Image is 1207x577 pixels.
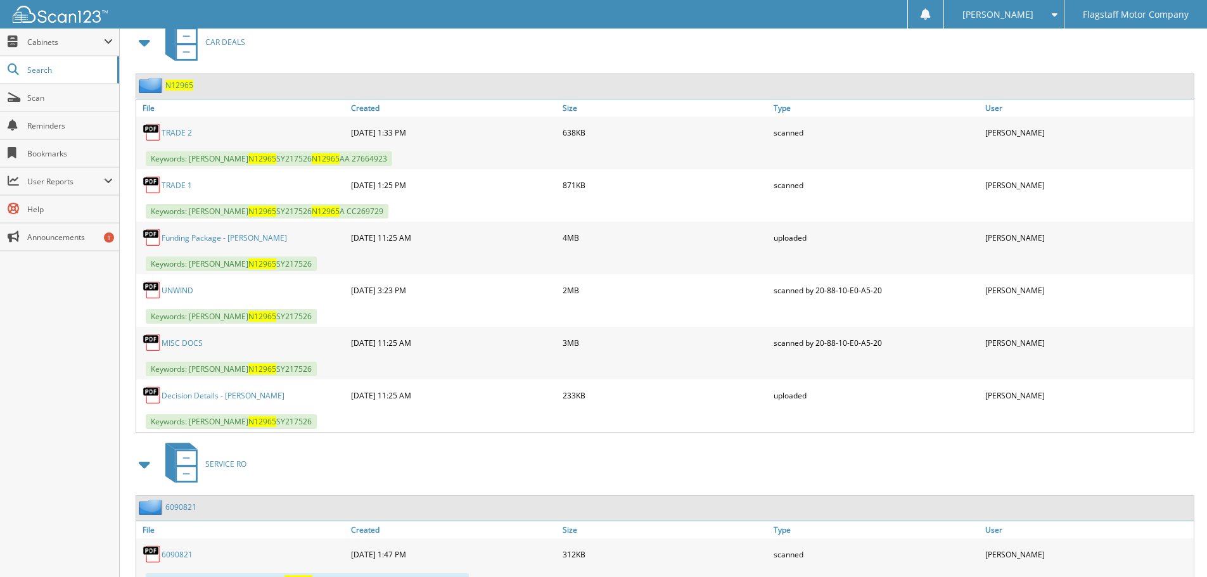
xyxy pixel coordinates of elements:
[146,204,388,219] span: Keywords: [PERSON_NAME] SY217526 A CC269729
[770,99,982,117] a: Type
[962,11,1033,18] span: [PERSON_NAME]
[27,148,113,159] span: Bookmarks
[982,521,1194,538] a: User
[982,225,1194,250] div: [PERSON_NAME]
[146,309,317,324] span: Keywords: [PERSON_NAME] SY217526
[165,80,193,91] a: N12965
[27,232,113,243] span: Announcements
[770,383,982,408] div: uploaded
[146,362,317,376] span: Keywords: [PERSON_NAME] SY217526
[143,386,162,405] img: PDF.png
[348,383,559,408] div: [DATE] 11:25 AM
[146,151,392,166] span: Keywords: [PERSON_NAME] SY217526 AA 27664923
[27,120,113,131] span: Reminders
[205,459,246,469] span: SERVICE RO
[559,277,771,303] div: 2MB
[139,77,165,93] img: folder2.png
[248,153,276,164] span: N12965
[248,206,276,217] span: N12965
[143,123,162,142] img: PDF.png
[982,383,1194,408] div: [PERSON_NAME]
[146,414,317,429] span: Keywords: [PERSON_NAME] SY217526
[982,120,1194,145] div: [PERSON_NAME]
[770,542,982,567] div: scanned
[162,549,193,560] a: 6090821
[143,281,162,300] img: PDF.png
[146,257,317,271] span: Keywords: [PERSON_NAME] SY217526
[770,521,982,538] a: Type
[27,65,111,75] span: Search
[248,364,276,374] span: N12965
[13,6,108,23] img: scan123-logo-white.svg
[162,232,287,243] a: Funding Package - [PERSON_NAME]
[348,521,559,538] a: Created
[136,521,348,538] a: File
[162,390,284,401] a: Decision Details - [PERSON_NAME]
[348,225,559,250] div: [DATE] 11:25 AM
[312,153,340,164] span: N12965
[559,542,771,567] div: 312KB
[143,333,162,352] img: PDF.png
[770,120,982,145] div: scanned
[1083,11,1189,18] span: Flagstaff Motor Company
[143,545,162,564] img: PDF.png
[312,206,340,217] span: N12965
[982,277,1194,303] div: [PERSON_NAME]
[165,502,196,512] a: 6090821
[982,330,1194,355] div: [PERSON_NAME]
[348,330,559,355] div: [DATE] 11:25 AM
[27,176,104,187] span: User Reports
[559,120,771,145] div: 638KB
[770,172,982,198] div: scanned
[27,37,104,48] span: Cabinets
[982,99,1194,117] a: User
[770,330,982,355] div: scanned by 20-88-10-E0-A5-20
[559,172,771,198] div: 871KB
[162,338,203,348] a: MISC DOCS
[158,439,246,489] a: SERVICE RO
[248,416,276,427] span: N12965
[248,258,276,269] span: N12965
[248,311,276,322] span: N12965
[559,225,771,250] div: 4MB
[143,228,162,247] img: PDF.png
[982,172,1194,198] div: [PERSON_NAME]
[348,120,559,145] div: [DATE] 1:33 PM
[982,542,1194,567] div: [PERSON_NAME]
[162,127,192,138] a: TRADE 2
[27,204,113,215] span: Help
[139,499,165,515] img: folder2.png
[559,521,771,538] a: Size
[348,542,559,567] div: [DATE] 1:47 PM
[559,330,771,355] div: 3MB
[162,285,193,296] a: UNWIND
[559,99,771,117] a: Size
[104,232,114,243] div: 1
[158,17,245,67] a: CAR DEALS
[348,172,559,198] div: [DATE] 1:25 PM
[770,277,982,303] div: scanned by 20-88-10-E0-A5-20
[205,37,245,48] span: CAR DEALS
[348,277,559,303] div: [DATE] 3:23 PM
[559,383,771,408] div: 233KB
[136,99,348,117] a: File
[162,180,192,191] a: TRADE 1
[27,92,113,103] span: Scan
[770,225,982,250] div: uploaded
[143,175,162,194] img: PDF.png
[348,99,559,117] a: Created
